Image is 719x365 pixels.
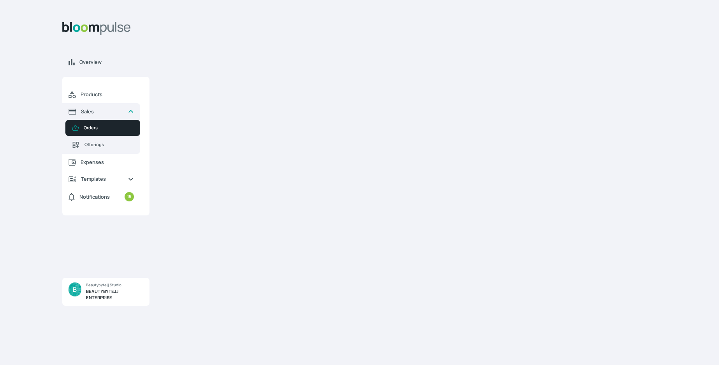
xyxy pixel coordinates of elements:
span: Templates [81,175,121,183]
span: Beautybytejj Studio [86,282,121,288]
span: Products [81,91,134,98]
span: Notifications [79,193,110,201]
a: Products [62,86,140,103]
aside: Sidebar [62,16,149,356]
span: Overview [79,58,143,66]
a: Expenses [62,154,140,171]
span: Offerings [84,141,134,148]
span: BEAUTYBYTEJJ ENTERPRISE [86,288,140,302]
span: Orders [84,125,134,131]
a: Orders [65,120,140,136]
img: Bloom Logo [62,22,131,35]
span: Sales [81,108,121,115]
a: Overview [62,54,149,71]
small: 15 [125,192,134,201]
a: Notifications15 [62,187,140,206]
a: Offerings [65,136,140,154]
a: Templates [62,171,140,187]
span: B [73,285,77,294]
span: Expenses [81,159,134,166]
a: Sales [62,103,140,120]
